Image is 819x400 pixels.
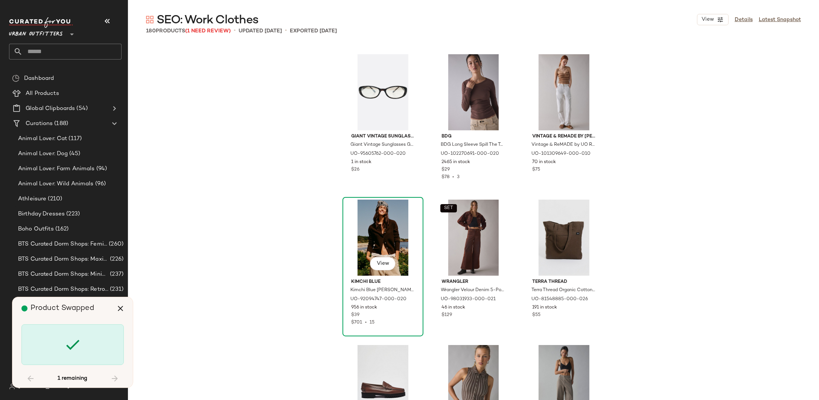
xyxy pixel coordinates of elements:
[26,104,75,113] span: Global Clipboards
[345,54,421,130] img: 95605762_020_m
[370,320,374,325] span: 15
[531,142,595,148] span: Vintage & ReMADE by UO ReMADE By UO Cream Double Knee Work Pant in Cream, Women's at Urban Outfit...
[442,159,470,166] span: 2465 in stock
[370,257,396,270] button: View
[350,142,414,148] span: Giant Vintage Sunglasses Giant Vintage Amplify Bayonetta Glasses in Tortoise/Flash Clear, Women's...
[75,104,88,113] span: (54)
[351,159,371,166] span: 1 in stock
[18,150,68,158] span: Animal Lover: Dog
[442,312,452,319] span: $129
[146,28,156,34] span: 180
[526,200,602,276] img: 81548885_026_m
[65,210,80,218] span: (223)
[234,26,236,35] span: •
[26,119,53,128] span: Curations
[442,279,505,285] span: Wrangler
[531,287,595,294] span: Terra Thread Organic Cotton Multi Pocket Canvas Tote in Brass at Urban Outfitters
[18,240,107,249] span: BTS Curated Dorm Shops: Feminine
[350,287,414,294] span: Kimchi Blue [PERSON_NAME] in Brown, Women's at Urban Outfitters
[146,16,154,23] img: svg%3e
[68,150,80,158] span: (45)
[108,285,123,294] span: (231)
[18,210,65,218] span: Birthday Dresses
[441,287,505,294] span: Wrangler Velour Denim 5-Pocket Wide Leg Trouser Pant in Cinnamon Chill, Women's at Urban Outfitters
[18,180,94,188] span: Animal Lover: Wild Animals
[531,296,588,303] span: UO-81548885-000-026
[532,312,540,319] span: $55
[436,54,511,130] img: 102270691_020_b
[532,133,596,140] span: Vintage & ReMADE by [PERSON_NAME]
[53,119,68,128] span: (188)
[95,165,107,173] span: (94)
[532,279,596,285] span: Terra Thread
[18,255,108,264] span: BTS Curated Dorm Shops: Maximalist
[18,165,95,173] span: Animal Lover: Farm Animals
[362,320,370,325] span: •
[18,225,54,234] span: Boho Outfits
[351,279,415,285] span: Kimchi Blue
[350,296,406,303] span: UO-92094747-000-020
[9,26,63,39] span: Urban Outfitters
[351,133,415,140] span: Giant Vintage Sunglasses
[285,26,287,35] span: •
[9,17,73,28] img: cfy_white_logo.C9jOOHJF.svg
[107,240,123,249] span: (260)
[457,175,460,180] span: 3
[18,195,46,203] span: Athleisure
[54,225,69,234] span: (162)
[450,175,457,180] span: •
[18,285,108,294] span: BTS Curated Dorm Shops: Retro+ Boho
[239,27,282,35] p: updated [DATE]
[735,16,753,24] a: Details
[290,27,337,35] p: Exported [DATE]
[440,204,457,212] button: SET
[351,304,377,311] span: 956 in stock
[108,270,123,279] span: (237)
[436,200,511,276] img: 98031933_021_b
[24,74,54,83] span: Dashboard
[345,200,421,276] img: 92094747_020_b
[350,151,406,157] span: UO-95605762-000-020
[351,166,359,173] span: $26
[46,195,62,203] span: (210)
[444,206,453,211] span: SET
[67,134,82,143] span: (117)
[701,17,714,23] span: View
[94,180,106,188] span: (96)
[351,312,359,319] span: $39
[12,75,20,82] img: svg%3e
[759,16,801,24] a: Latest Snapshot
[376,261,389,267] span: View
[185,28,231,34] span: (1 Need Review)
[442,175,450,180] span: $78
[531,151,591,157] span: UO-101309649-000-010
[157,13,258,28] span: SEO: Work Clothes
[18,270,108,279] span: BTS Curated Dorm Shops: Minimalist
[441,142,505,148] span: BDG Long Sleeve Spill The Tee in Brown, Women's at Urban Outfitters
[442,133,505,140] span: BDG
[442,166,450,173] span: $29
[526,54,602,130] img: 101309649_010_b
[532,304,557,311] span: 191 in stock
[18,134,67,143] span: Animal Lover: Cat
[532,159,556,166] span: 70 in stock
[58,375,88,382] span: 1 remaining
[30,304,94,312] span: Product Swapped
[146,27,231,35] div: Products
[442,304,466,311] span: 46 in stock
[441,296,496,303] span: UO-98031933-000-021
[9,383,15,389] img: svg%3e
[351,320,362,325] span: $701
[697,14,729,25] button: View
[108,255,123,264] span: (226)
[26,89,59,98] span: All Products
[532,166,540,173] span: $75
[441,151,499,157] span: UO-102270691-000-020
